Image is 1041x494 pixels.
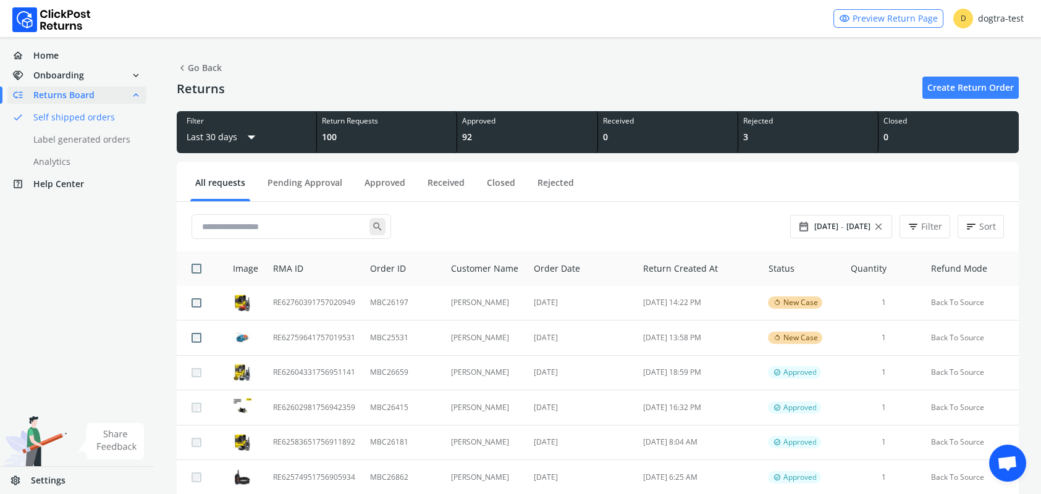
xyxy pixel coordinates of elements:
td: RE62602981756942359 [266,390,363,425]
td: MBC26415 [363,390,444,425]
a: Received [423,177,470,198]
a: All requests [190,177,250,198]
a: help_centerHelp Center [7,175,146,193]
span: Help Center [33,178,84,190]
div: Return Requests [322,116,452,126]
span: Home [33,49,59,62]
td: [PERSON_NAME] [444,286,526,320]
h4: Returns [177,82,225,96]
a: homeHome [7,47,146,64]
td: 1 [843,320,924,356]
span: verified [773,403,780,412]
td: [DATE] [526,286,636,320]
th: Return Created At [636,251,761,286]
span: New Case [783,333,817,343]
span: Onboarding [33,69,84,82]
a: Analytics [7,153,161,170]
img: row_image [233,398,251,417]
td: [PERSON_NAME] [444,320,526,356]
th: Customer Name [444,251,526,286]
span: Go Back [177,59,222,77]
th: Quantity [843,251,924,286]
span: D [953,9,973,28]
span: Settings [31,474,65,487]
span: sort [966,218,977,235]
td: Back To Source [924,320,1019,356]
div: Filter [187,116,306,126]
img: row_image [233,433,251,451]
a: Closed [482,177,520,198]
div: 92 [462,131,592,143]
span: verified [773,437,780,447]
td: [PERSON_NAME] [444,425,526,460]
span: close [873,218,884,235]
td: Back To Source [924,286,1019,320]
td: 1 [843,425,924,460]
td: [DATE] [526,320,636,356]
span: arrow_drop_down [242,126,261,148]
div: Received [603,116,733,126]
img: row_image [233,331,251,345]
td: 1 [843,355,924,390]
span: Approved [783,403,816,412]
div: dogtra-test [953,9,1024,28]
td: [DATE] 13:58 PM [636,320,761,356]
td: RE62604331756951141 [266,355,363,390]
span: rotate_left [773,333,780,343]
td: [DATE] 8:04 AM [636,425,761,460]
a: Rejected [533,177,579,198]
span: done [12,109,23,126]
a: Create Return Order [922,77,1019,99]
span: handshake [12,67,33,84]
td: Back To Source [924,425,1019,460]
div: 100 [322,131,452,143]
span: settings [10,472,31,489]
td: [PERSON_NAME] [444,390,526,425]
span: Approved [783,437,816,447]
span: Filter [921,220,942,233]
span: rotate_left [773,298,780,308]
span: verified [773,367,780,377]
td: MBC26659 [363,355,444,390]
span: expand_more [130,67,141,84]
span: [DATE] [814,222,838,232]
img: row_image [233,293,251,312]
div: Rejected [743,116,873,126]
td: [DATE] 16:32 PM [636,390,761,425]
span: date_range [798,218,809,235]
div: 0 [883,131,1014,143]
a: Pending Approval [263,177,347,198]
td: [DATE] 18:59 PM [636,355,761,390]
th: Order Date [526,251,636,286]
div: 0 [603,131,733,143]
th: Refund Mode [924,251,1019,286]
span: New Case [783,298,817,308]
td: RE62760391757020949 [266,286,363,320]
td: [DATE] [526,425,636,460]
span: filter_list [908,218,919,235]
td: [DATE] 14:22 PM [636,286,761,320]
td: [PERSON_NAME] [444,355,526,390]
td: 1 [843,390,924,425]
a: Open chat [989,445,1026,482]
a: doneSelf shipped orders [7,109,161,126]
span: home [12,47,33,64]
td: MBC26181 [363,425,444,460]
div: 3 [743,131,873,143]
div: Approved [462,116,592,126]
img: row_image [233,363,251,382]
a: Approved [360,177,410,198]
td: RE62583651756911892 [266,425,363,460]
a: visibilityPreview Return Page [833,9,943,28]
a: Label generated orders [7,131,161,148]
span: Approved [783,367,816,377]
span: low_priority [12,86,33,104]
td: MBC26197 [363,286,444,320]
td: MBC25531 [363,320,444,356]
th: Image [218,251,266,286]
td: Back To Source [924,355,1019,390]
img: row_image [233,469,251,486]
img: Logo [12,7,91,32]
span: chevron_left [177,59,188,77]
div: Closed [883,116,1014,126]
